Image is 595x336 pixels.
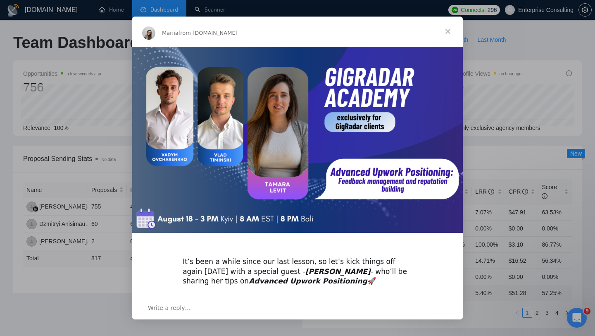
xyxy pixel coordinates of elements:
[183,247,412,286] div: ​It’s been a while since our last lesson, so let’s kick things off again [DATE] with a special gu...
[249,277,367,285] i: Advanced Upwork Positioning
[162,30,178,36] span: Mariia
[132,296,463,319] div: Open conversation and reply
[148,302,191,313] span: Write a reply…
[178,30,238,36] span: from [DOMAIN_NAME]
[142,26,155,40] img: Profile image for Mariia
[433,17,463,46] span: Close
[305,267,371,276] i: [PERSON_NAME]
